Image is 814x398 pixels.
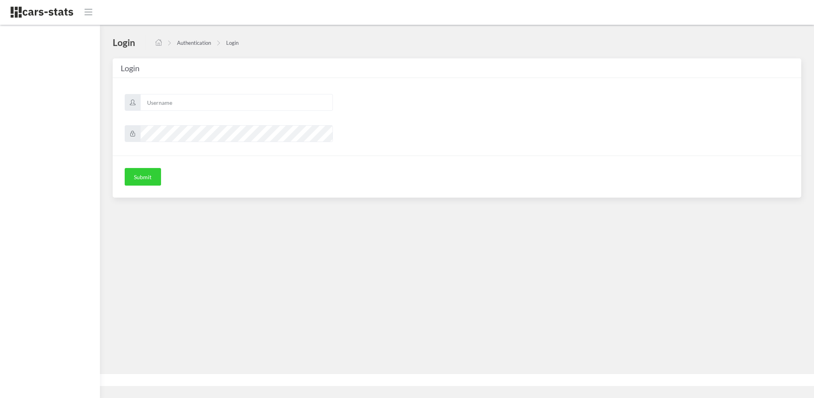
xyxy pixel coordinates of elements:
[226,40,239,46] a: Login
[125,168,161,186] button: Submit
[121,63,139,73] span: Login
[10,6,74,18] img: navbar brand
[113,36,135,48] h4: Login
[177,40,211,46] a: Authentication
[140,94,333,111] input: Username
